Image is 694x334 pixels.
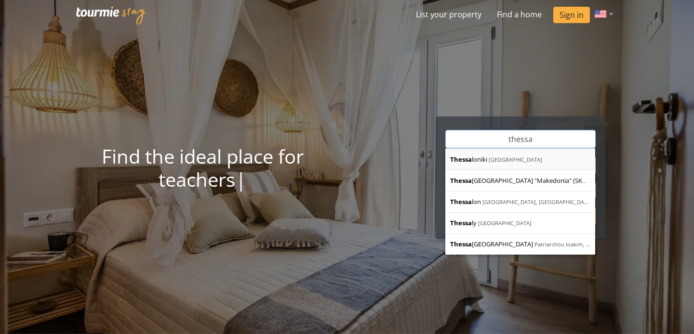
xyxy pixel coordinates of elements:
span: Thessa [450,240,472,248]
img: Tourmie Stay logo white [76,6,147,25]
h1: Find the ideal place for [62,145,344,191]
span: [GEOGRAPHIC_DATA] [450,240,534,248]
span: Thessa [450,197,472,206]
span: [GEOGRAPHIC_DATA] [478,219,532,227]
input: Where do you want to stay? [445,130,596,148]
a: Find a home [489,5,549,24]
a: List your property [408,5,489,24]
span: t e a c h e r s [159,166,235,193]
span: ly [450,218,478,227]
span: Thessa [450,155,472,164]
span: [GEOGRAPHIC_DATA] [489,156,542,163]
span: [GEOGRAPHIC_DATA], [GEOGRAPHIC_DATA] [482,198,592,206]
span: [GEOGRAPHIC_DATA] "Makedonia" (SKG) [450,176,590,185]
span: | [236,166,246,193]
a: Sign in [553,7,590,23]
span: Thessa [450,218,472,227]
span: Thessa [450,176,472,185]
span: lon [450,197,482,206]
span: loniki [450,155,489,164]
